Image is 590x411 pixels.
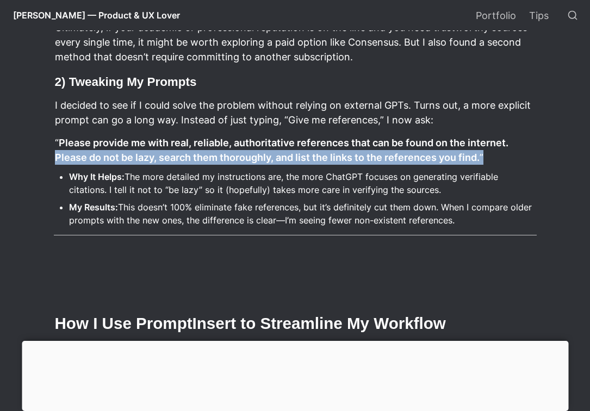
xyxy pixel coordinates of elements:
[54,72,537,91] h3: 2) Tweaking My Prompts
[69,169,537,198] li: The more detailed my instructions are, the more ChatGPT focuses on generating verifiable citation...
[69,202,118,213] strong: My Results:
[54,248,537,297] iframe: Advertisement
[69,199,537,228] li: This doesn’t 100% eliminate fake references, but it’s definitely cut them down. When I compare ol...
[54,134,537,166] p: “ ”
[13,10,180,21] span: [PERSON_NAME] — Product & UX Lover
[55,137,511,163] strong: Please provide me with real, reliable, authoritative references that can be found on the internet...
[69,171,125,182] strong: Why It Helps:
[54,96,537,129] p: I decided to see if I could solve the problem without relying on external GPTs. Turns out, a more...
[54,18,537,66] p: Ultimately, if your academic or professional reputation is on the line and you need trustworthy s...
[22,341,568,408] iframe: Advertisement
[54,312,537,335] h2: How I Use PromptInsert to Streamline My Workflow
